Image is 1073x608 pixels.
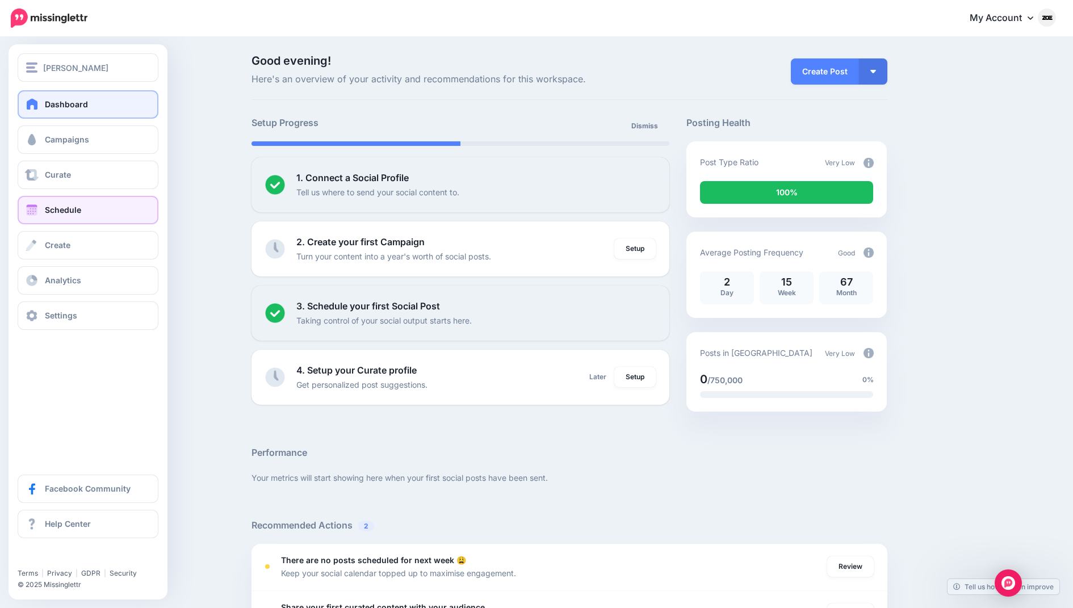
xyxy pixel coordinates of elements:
[864,248,874,258] img: info-circle-grey.png
[41,569,44,577] span: |
[864,158,874,168] img: info-circle-grey.png
[11,9,87,28] img: Missinglettr
[265,175,285,195] img: checked-circle.png
[104,569,106,577] span: |
[110,569,137,577] a: Security
[45,99,88,109] span: Dashboard
[18,266,158,295] a: Analytics
[296,236,425,248] b: 2. Create your first Campaign
[296,364,417,376] b: 4. Setup your Curate profile
[26,62,37,73] img: menu.png
[45,311,77,320] span: Settings
[836,288,857,297] span: Month
[76,569,78,577] span: |
[45,135,89,144] span: Campaigns
[265,239,285,259] img: clock-grey.png
[45,205,81,215] span: Schedule
[707,375,743,385] span: /750,000
[720,288,734,297] span: Day
[614,238,656,259] a: Setup
[43,61,108,74] span: [PERSON_NAME]
[265,303,285,323] img: checked-circle.png
[700,156,758,169] p: Post Type Ratio
[700,181,873,204] div: 100% of your posts in the last 30 days were manually created (i.e. were not from Drip Campaigns o...
[47,569,72,577] a: Privacy
[18,301,158,330] a: Settings
[18,161,158,189] a: Curate
[582,367,613,387] a: Later
[18,53,158,82] button: [PERSON_NAME]
[45,275,81,285] span: Analytics
[18,90,158,119] a: Dashboard
[614,367,656,387] a: Setup
[281,567,516,580] p: Keep your social calendar topped up to maximise engagement.
[252,446,887,460] h5: Performance
[825,277,867,287] p: 67
[825,349,855,358] span: Very Low
[700,246,803,259] p: Average Posting Frequency
[296,314,472,327] p: Taking control of your social output starts here.
[296,300,440,312] b: 3. Schedule your first Social Post
[296,250,491,263] p: Turn your content into a year's worth of social posts.
[827,556,874,577] a: Review
[18,231,158,259] a: Create
[18,569,38,577] a: Terms
[281,555,466,565] b: There are no posts scheduled for next week 😩
[838,249,855,257] span: Good
[862,374,874,385] span: 0%
[81,569,100,577] a: GDPR
[265,367,285,387] img: clock-grey.png
[765,277,808,287] p: 15
[624,116,665,136] a: Dismiss
[45,484,131,493] span: Facebook Community
[948,579,1059,594] a: Tell us how we can improve
[864,348,874,358] img: info-circle-grey.png
[700,372,707,386] span: 0
[18,196,158,224] a: Schedule
[958,5,1056,32] a: My Account
[18,510,158,538] a: Help Center
[791,58,859,85] a: Create Post
[18,475,158,503] a: Facebook Community
[686,116,887,130] h5: Posting Health
[252,471,887,484] p: Your metrics will start showing here when your first social posts have been sent.
[18,552,106,564] iframe: Twitter Follow Button
[265,564,270,569] div: <div class='status-dot small red margin-right'></div>Error
[870,70,876,73] img: arrow-down-white.png
[252,72,670,87] span: Here's an overview of your activity and recommendations for this workspace.
[358,521,374,531] span: 2
[252,518,887,532] h5: Recommended Actions
[45,170,71,179] span: Curate
[825,158,855,167] span: Very Low
[252,116,460,130] h5: Setup Progress
[45,519,91,529] span: Help Center
[252,54,331,68] span: Good evening!
[18,579,167,590] li: © 2025 Missinglettr
[700,346,812,359] p: Posts in [GEOGRAPHIC_DATA]
[296,186,459,199] p: Tell us where to send your social content to.
[778,288,796,297] span: Week
[296,378,427,391] p: Get personalized post suggestions.
[296,172,409,183] b: 1. Connect a Social Profile
[45,240,70,250] span: Create
[18,125,158,154] a: Campaigns
[706,277,748,287] p: 2
[995,569,1022,597] div: Open Intercom Messenger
